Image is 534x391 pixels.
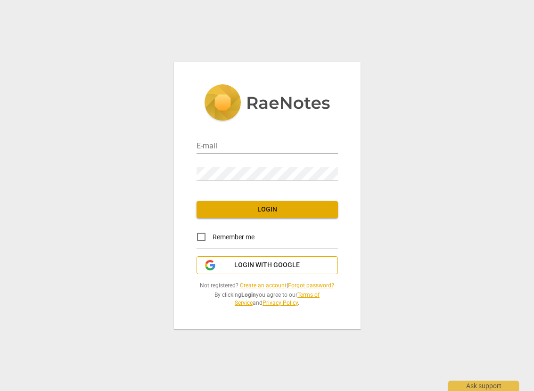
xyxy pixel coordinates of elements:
[213,232,255,242] span: Remember me
[204,205,330,214] span: Login
[263,300,298,306] a: Privacy Policy
[240,282,287,289] a: Create an account
[197,291,338,307] span: By clicking you agree to our and .
[234,261,300,270] span: Login with Google
[235,292,320,306] a: Terms of Service
[448,381,519,391] div: Ask support
[288,282,334,289] a: Forgot password?
[241,292,256,298] b: Login
[197,201,338,218] button: Login
[197,256,338,274] button: Login with Google
[197,282,338,290] span: Not registered? |
[204,84,330,123] img: 5ac2273c67554f335776073100b6d88f.svg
